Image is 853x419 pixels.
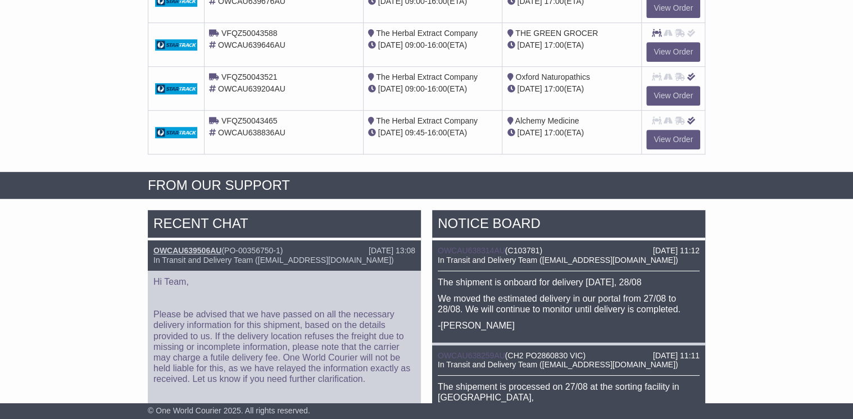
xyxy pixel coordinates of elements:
a: View Order [646,42,700,62]
div: - (ETA) [368,83,498,95]
span: The Herbal Extract Company [376,116,478,125]
div: NOTICE BOARD [432,210,705,240]
span: [DATE] [378,128,403,137]
p: Please be advised that we have passed on all the necessary delivery information for this shipment... [153,309,415,384]
span: C103781 [508,246,540,255]
div: - (ETA) [368,39,498,51]
span: In Transit and Delivery Team ([EMAIL_ADDRESS][DOMAIN_NAME]) [438,256,678,265]
span: 16:00 [427,128,447,137]
span: Alchemy Medicine [515,116,579,125]
span: VFQZ50043588 [221,29,278,38]
img: GetCarrierServiceDarkLogo [155,127,197,138]
span: Oxford Naturopathics [515,72,589,81]
span: 17:00 [544,84,564,93]
span: 09:45 [405,128,425,137]
img: GetCarrierServiceDarkLogo [155,83,197,94]
div: ( ) [438,351,700,361]
a: OWCAU638259AU [438,351,505,360]
a: OWCAU638314AU [438,246,505,255]
span: 16:00 [427,40,447,49]
a: OWCAU639506AU [153,246,221,255]
span: [DATE] [517,128,542,137]
span: 09:00 [405,84,425,93]
span: In Transit and Delivery Team ([EMAIL_ADDRESS][DOMAIN_NAME]) [438,360,678,369]
span: OWCAU638836AU [218,128,285,137]
span: [DATE] [517,84,542,93]
div: [DATE] 11:12 [653,246,700,256]
span: VFQZ50043465 [221,116,278,125]
p: Hi Team, [153,276,415,287]
div: (ETA) [507,39,637,51]
div: (ETA) [507,83,637,95]
div: ( ) [153,246,415,256]
div: [DATE] 13:08 [369,246,415,256]
p: The shipement is processed on 27/08 at the sorting facility in [GEOGRAPHIC_DATA], [438,381,700,403]
span: 09:00 [405,40,425,49]
a: View Order [646,86,700,106]
span: VFQZ50043521 [221,72,278,81]
span: THE GREEN GROCER [515,29,598,38]
span: OWCAU639204AU [218,84,285,93]
img: GetCarrierServiceDarkLogo [155,39,197,51]
span: In Transit and Delivery Team ([EMAIL_ADDRESS][DOMAIN_NAME]) [153,256,394,265]
span: 17:00 [544,128,564,137]
span: [DATE] [378,84,403,93]
p: -[PERSON_NAME] [438,320,700,331]
span: © One World Courier 2025. All rights reserved. [148,406,310,415]
a: View Order [646,130,700,149]
div: ( ) [438,246,700,256]
div: RECENT CHAT [148,210,421,240]
div: - (ETA) [368,127,498,139]
span: [DATE] [378,40,403,49]
span: PO-00356750-1 [224,246,280,255]
span: The Herbal Extract Company [376,72,478,81]
p: We moved the estimated delivery in our portal from 27/08 to 28/08. We will continue to monitor un... [438,293,700,315]
div: [DATE] 11:11 [653,351,700,361]
span: OWCAU639646AU [218,40,285,49]
p: The shipment is onboard for delivery [DATE], 28/08 [438,277,700,288]
div: (ETA) [507,127,637,139]
span: The Herbal Extract Company [376,29,478,38]
span: [DATE] [517,40,542,49]
span: 17:00 [544,40,564,49]
span: CH2 PO2860830 VIC [508,351,583,360]
span: 16:00 [427,84,447,93]
div: FROM OUR SUPPORT [148,177,705,194]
